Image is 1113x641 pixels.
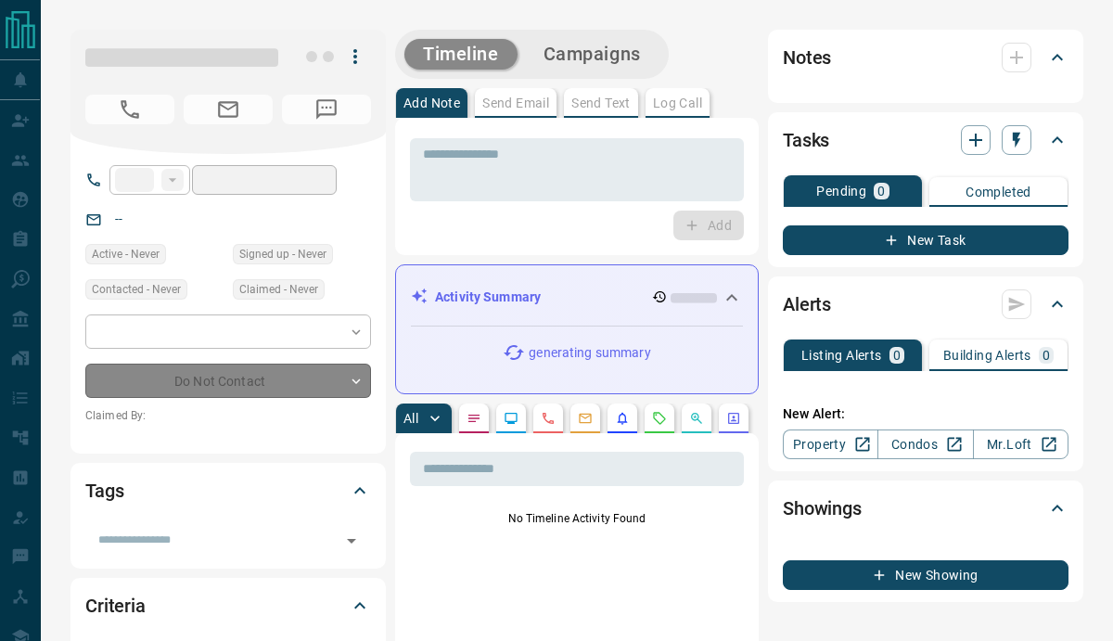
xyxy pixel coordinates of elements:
[85,476,123,506] h2: Tags
[85,95,174,124] span: No Number
[783,486,1068,531] div: Showings
[783,118,1068,162] div: Tasks
[783,404,1068,424] p: New Alert:
[783,125,829,155] h2: Tasks
[578,411,593,426] svg: Emails
[541,411,556,426] svg: Calls
[339,528,365,554] button: Open
[282,95,371,124] span: No Number
[973,429,1068,459] a: Mr.Loft
[85,407,371,424] p: Claimed By:
[783,35,1068,80] div: Notes
[783,560,1068,590] button: New Showing
[877,185,885,198] p: 0
[504,411,518,426] svg: Lead Browsing Activity
[525,39,659,70] button: Campaigns
[966,186,1031,199] p: Completed
[184,95,273,124] span: No Email
[403,96,460,109] p: Add Note
[403,412,418,425] p: All
[85,583,371,628] div: Criteria
[943,349,1031,362] p: Building Alerts
[726,411,741,426] svg: Agent Actions
[801,349,882,362] p: Listing Alerts
[115,212,122,226] a: --
[435,288,541,307] p: Activity Summary
[652,411,667,426] svg: Requests
[783,282,1068,327] div: Alerts
[877,429,973,459] a: Condos
[92,280,181,299] span: Contacted - Never
[689,411,704,426] svg: Opportunities
[783,429,878,459] a: Property
[783,43,831,72] h2: Notes
[239,280,318,299] span: Claimed - Never
[615,411,630,426] svg: Listing Alerts
[816,185,866,198] p: Pending
[411,280,743,314] div: Activity Summary
[85,364,371,398] div: Do Not Contact
[1043,349,1050,362] p: 0
[783,289,831,319] h2: Alerts
[783,494,862,523] h2: Showings
[85,591,146,621] h2: Criteria
[404,39,518,70] button: Timeline
[410,510,744,527] p: No Timeline Activity Found
[92,245,160,263] span: Active - Never
[85,468,371,513] div: Tags
[239,245,326,263] span: Signed up - Never
[893,349,901,362] p: 0
[783,225,1068,255] button: New Task
[529,343,650,363] p: generating summary
[467,411,481,426] svg: Notes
